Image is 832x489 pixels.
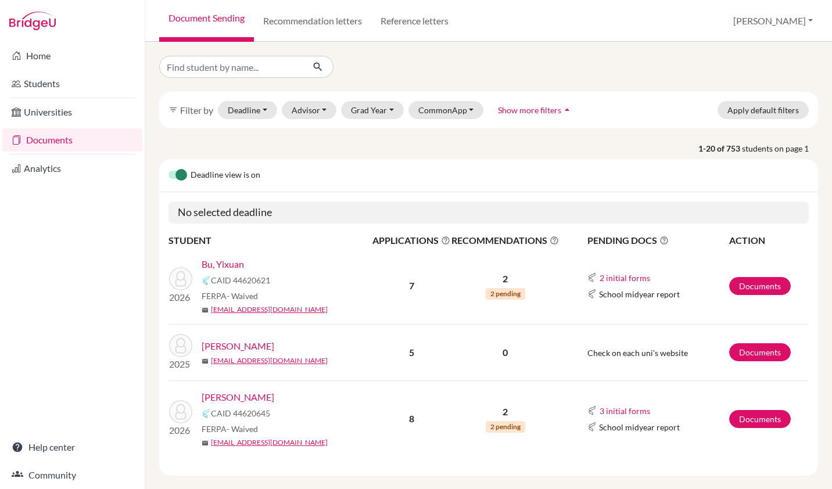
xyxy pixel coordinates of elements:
[341,101,404,119] button: Grad Year
[498,105,561,115] span: Show more filters
[202,307,209,314] span: mail
[202,339,274,353] a: [PERSON_NAME]
[451,346,559,359] p: 0
[599,288,680,300] span: School midyear report
[218,101,277,119] button: Deadline
[409,413,414,424] b: 8
[718,101,809,119] button: Apply default filters
[408,101,484,119] button: CommonApp
[2,44,142,67] a: Home
[451,405,559,419] p: 2
[2,128,142,152] a: Documents
[486,421,525,433] span: 2 pending
[202,358,209,365] span: mail
[742,142,818,154] span: students on page 1
[211,437,328,448] a: [EMAIL_ADDRESS][DOMAIN_NAME]
[587,289,597,299] img: Common App logo
[211,355,328,366] a: [EMAIL_ADDRESS][DOMAIN_NAME]
[169,334,192,357] img: Byrnes, Cormac
[729,277,791,295] a: Documents
[587,273,597,282] img: Common App logo
[202,276,211,285] img: Common App logo
[728,10,818,32] button: [PERSON_NAME]
[202,257,244,271] a: Bu, Yixuan
[211,304,328,315] a: [EMAIL_ADDRESS][DOMAIN_NAME]
[211,407,270,419] span: CAID 44620645
[587,348,688,358] span: Check on each uni's website
[211,274,270,286] span: CAID 44620621
[202,409,211,418] img: Common App logo
[227,291,258,301] span: - Waived
[451,272,559,286] p: 2
[168,202,809,224] h5: No selected deadline
[202,423,258,435] span: FERPA
[202,290,258,302] span: FERPA
[2,157,142,180] a: Analytics
[599,271,651,285] button: 2 initial forms
[159,56,303,78] input: Find student by name...
[486,288,525,300] span: 2 pending
[282,101,337,119] button: Advisor
[451,233,559,247] span: RECOMMENDATIONS
[2,100,142,124] a: Universities
[169,423,192,437] p: 2026
[202,390,274,404] a: [PERSON_NAME]
[168,105,178,114] i: filter_list
[729,410,791,428] a: Documents
[169,290,192,304] p: 2026
[191,168,260,182] span: Deadline view is on
[729,343,791,361] a: Documents
[168,233,372,248] th: STUDENT
[372,233,450,247] span: APPLICATIONS
[409,280,414,291] b: 7
[169,357,192,371] p: 2025
[9,12,56,30] img: Bridge-U
[698,142,742,154] strong: 1-20 of 753
[2,436,142,459] a: Help center
[169,267,192,290] img: Bu, Yixuan
[409,347,414,358] b: 5
[202,440,209,447] span: mail
[599,421,680,433] span: School midyear report
[599,404,651,418] button: 3 initial forms
[169,400,192,423] img: Afifi, Adam
[587,406,597,415] img: Common App logo
[227,424,258,434] span: - Waived
[488,101,583,119] button: Show more filtersarrow_drop_up
[2,72,142,95] a: Students
[587,233,728,247] span: PENDING DOCS
[2,463,142,487] a: Community
[587,422,597,432] img: Common App logo
[729,233,809,248] th: ACTION
[561,104,573,116] i: arrow_drop_up
[180,105,213,116] span: Filter by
